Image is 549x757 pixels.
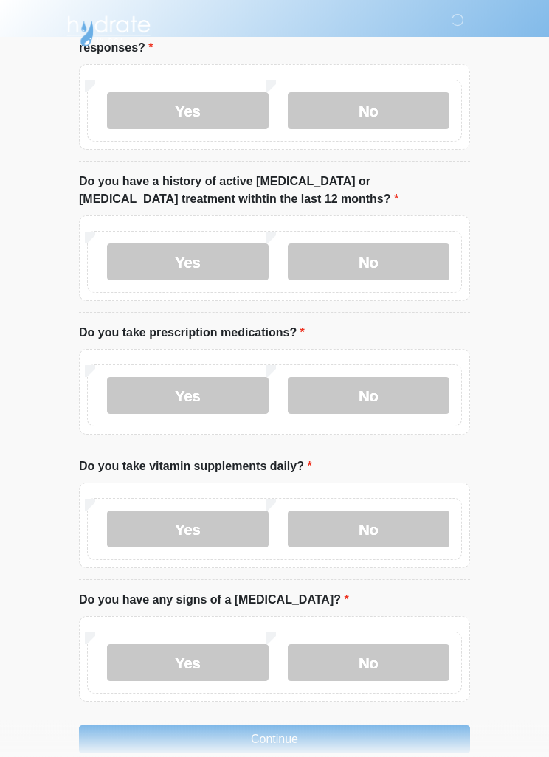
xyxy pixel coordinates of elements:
label: Yes [107,93,269,130]
label: No [288,378,449,415]
label: No [288,511,449,548]
label: Yes [107,378,269,415]
label: Do you take prescription medications? [79,325,305,342]
label: Yes [107,645,269,682]
label: Do you have a history of active [MEDICAL_DATA] or [MEDICAL_DATA] treatment withtin the last 12 mo... [79,173,470,209]
label: Do you have any signs of a [MEDICAL_DATA]? [79,592,349,609]
label: Do you take vitamin supplements daily? [79,458,312,476]
label: No [288,244,449,281]
button: Continue [79,726,470,754]
label: Yes [107,244,269,281]
label: No [288,645,449,682]
label: No [288,93,449,130]
label: Yes [107,511,269,548]
img: Hydrate IV Bar - Chandler Logo [64,11,153,48]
